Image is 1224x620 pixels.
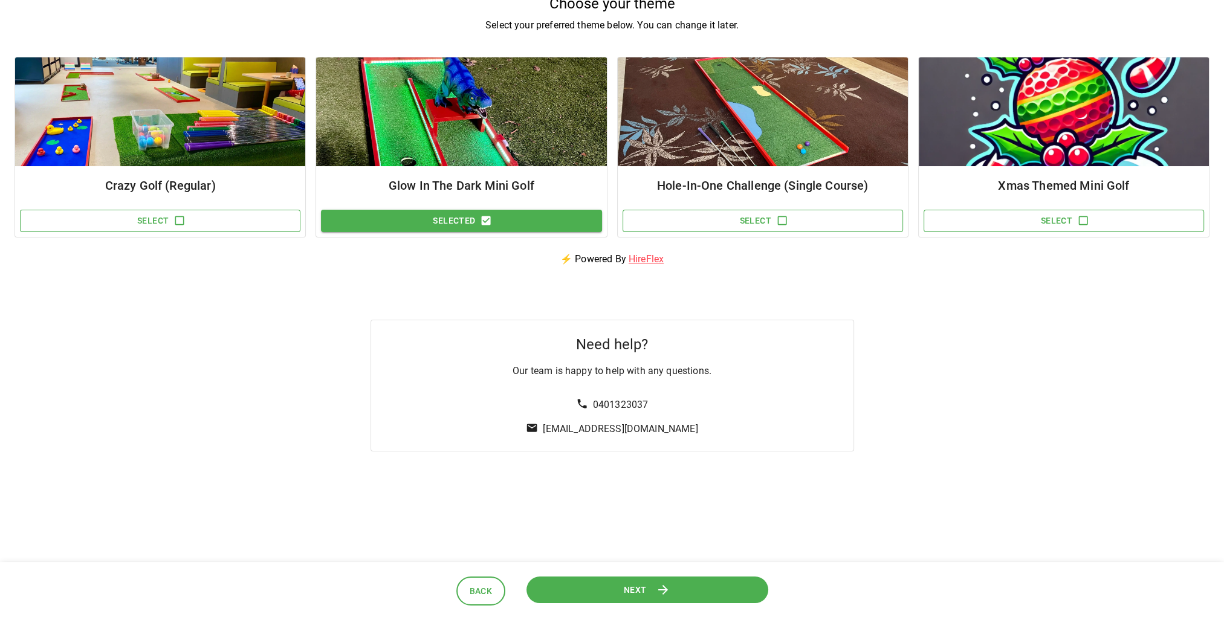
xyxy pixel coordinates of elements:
p: 0401323037 [593,398,649,412]
img: Package [919,57,1209,166]
h5: Need help? [576,335,648,354]
h6: Crazy Golf (Regular) [25,176,296,195]
button: Next [522,576,772,604]
h6: Glow In The Dark Mini Golf [326,176,597,195]
a: HireFlex [629,253,664,265]
button: Select [20,210,300,232]
button: Select [924,210,1204,232]
p: ⚡ Powered By [546,237,678,281]
img: Package [618,57,908,166]
span: Next [623,582,646,597]
img: Package [15,57,305,166]
button: Select [623,210,903,232]
img: Package [316,57,606,166]
h6: Xmas Themed Mini Golf [928,176,1199,195]
h6: Hole-In-One Challenge (Single Course) [627,176,898,195]
button: Selected [321,210,601,232]
p: Select your preferred theme below. You can change it later. [15,18,1209,33]
p: Our team is happy to help with any questions. [513,364,711,378]
button: Back [456,576,506,606]
span: Back [470,584,493,599]
a: [EMAIL_ADDRESS][DOMAIN_NAME] [543,423,698,434]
